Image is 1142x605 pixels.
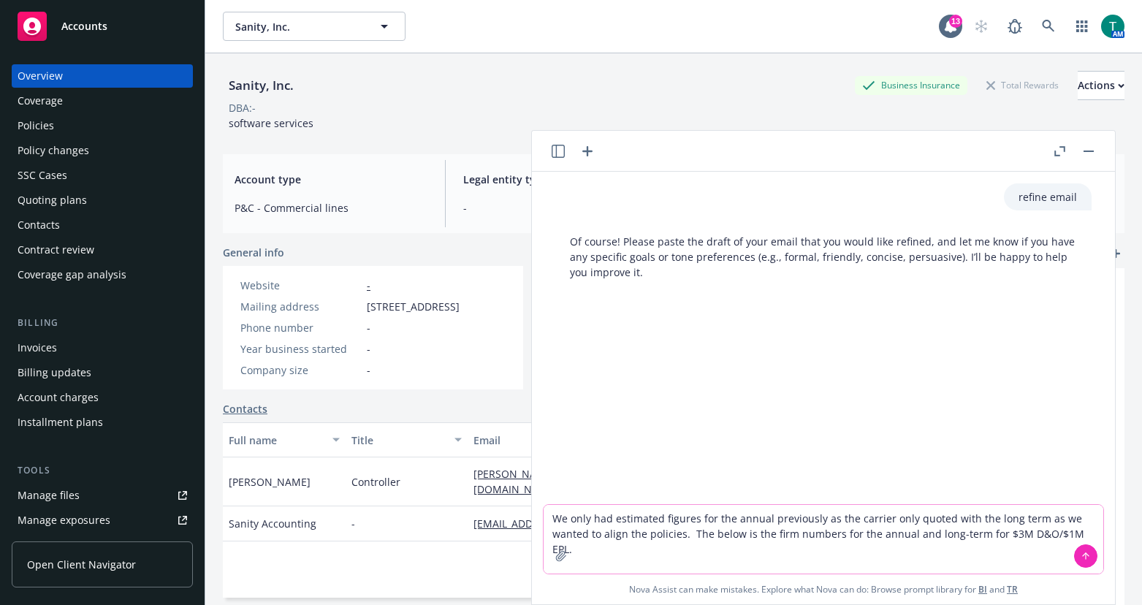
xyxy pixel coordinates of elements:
[18,189,87,212] div: Quoting plans
[468,422,671,457] button: Email
[18,64,63,88] div: Overview
[12,386,193,409] a: Account charges
[367,299,460,314] span: [STREET_ADDRESS]
[18,411,103,434] div: Installment plans
[855,76,967,94] div: Business Insurance
[1107,245,1124,262] a: add
[1078,71,1124,100] button: Actions
[544,505,1103,574] textarea: We only had estimated figures for the annual previously as the carrier only quoted with the long ...
[967,12,996,41] a: Start snowing
[18,263,126,286] div: Coverage gap analysis
[473,467,642,496] a: [PERSON_NAME][EMAIL_ADDRESS][DOMAIN_NAME]
[61,20,107,32] span: Accounts
[12,484,193,507] a: Manage files
[240,299,361,314] div: Mailing address
[12,361,193,384] a: Billing updates
[18,509,110,532] div: Manage exposures
[463,200,656,216] span: -
[18,484,80,507] div: Manage files
[12,64,193,88] a: Overview
[1007,583,1018,596] a: TR
[351,516,355,531] span: -
[18,336,57,359] div: Invoices
[473,517,656,530] a: [EMAIL_ADDRESS][DOMAIN_NAME]
[18,89,63,113] div: Coverage
[473,433,650,448] div: Email
[1078,72,1124,99] div: Actions
[229,116,313,130] span: software services
[12,238,193,262] a: Contract review
[978,583,987,596] a: BI
[12,336,193,359] a: Invoices
[223,245,284,260] span: General info
[18,386,99,409] div: Account charges
[1019,189,1077,205] p: refine email
[240,341,361,357] div: Year business started
[12,509,193,532] a: Manage exposures
[1034,12,1063,41] a: Search
[229,433,324,448] div: Full name
[27,557,136,572] span: Open Client Navigator
[367,320,370,335] span: -
[229,474,311,490] span: [PERSON_NAME]
[18,139,89,162] div: Policy changes
[12,89,193,113] a: Coverage
[12,139,193,162] a: Policy changes
[367,341,370,357] span: -
[229,100,256,115] div: DBA: -
[463,172,656,187] span: Legal entity type
[351,474,400,490] span: Controller
[229,516,316,531] span: Sanity Accounting
[1067,12,1097,41] a: Switch app
[949,15,962,28] div: 13
[346,422,468,457] button: Title
[12,316,193,330] div: Billing
[18,213,60,237] div: Contacts
[223,12,406,41] button: Sanity, Inc.
[12,189,193,212] a: Quoting plans
[367,278,370,292] a: -
[570,234,1077,280] p: Of course! Please paste the draft of your email that you would like refined, and let me know if y...
[240,320,361,335] div: Phone number
[223,422,346,457] button: Full name
[235,200,427,216] span: P&C - Commercial lines
[223,401,267,416] a: Contacts
[1000,12,1029,41] a: Report a Bug
[18,361,91,384] div: Billing updates
[18,238,94,262] div: Contract review
[351,433,446,448] div: Title
[979,76,1066,94] div: Total Rewards
[12,6,193,47] a: Accounts
[240,278,361,293] div: Website
[235,19,362,34] span: Sanity, Inc.
[223,76,300,95] div: Sanity, Inc.
[240,362,361,378] div: Company size
[235,172,427,187] span: Account type
[12,263,193,286] a: Coverage gap analysis
[12,164,193,187] a: SSC Cases
[1101,15,1124,38] img: photo
[12,463,193,478] div: Tools
[18,164,67,187] div: SSC Cases
[12,114,193,137] a: Policies
[538,574,1109,604] span: Nova Assist can make mistakes. Explore what Nova can do: Browse prompt library for and
[12,411,193,434] a: Installment plans
[18,114,54,137] div: Policies
[367,362,370,378] span: -
[12,213,193,237] a: Contacts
